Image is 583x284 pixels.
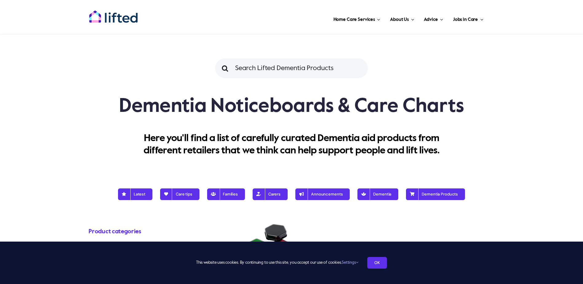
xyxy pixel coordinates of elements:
[332,9,382,28] a: Home Care Services
[196,258,358,268] span: This website uses cookies. By continuing to use this site, you accept our use of cookies.
[131,132,452,157] p: Here you'll find a list of carefully curated Dementia aid products from different retailers that ...
[89,94,494,119] h1: Dementia Noticeboards & Care Charts
[451,9,485,28] a: Jobs in Care
[125,192,145,197] span: Latest
[214,192,238,197] span: Families
[229,224,309,230] a: Talking Tiles, Voice Recorder
[158,9,485,28] nav: Main Menu
[388,9,416,28] a: About Us
[89,183,494,203] nav: Blog Nav
[422,9,445,28] a: Advice
[357,186,398,203] a: Dementia
[406,186,465,203] a: Dementia Products
[89,10,138,16] a: lifted-logo
[160,186,199,203] a: Care tips
[118,186,152,203] a: Latest
[215,58,235,78] input: Search
[215,58,368,78] input: Search Lifted Dementia Products
[342,261,358,265] a: Settings
[390,15,409,25] span: About Us
[260,192,281,197] span: Carers
[295,186,350,203] a: Announcements
[253,186,288,203] a: Carers
[364,192,391,197] span: Dementia
[413,192,458,197] span: Dementia Products
[333,15,375,25] span: Home Care Services
[167,192,192,197] span: Care tips
[207,186,245,203] a: Families
[302,192,343,197] span: Announcements
[453,15,478,25] span: Jobs in Care
[424,15,438,25] span: Advice
[367,257,387,269] a: OK
[89,227,213,236] h4: Product categories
